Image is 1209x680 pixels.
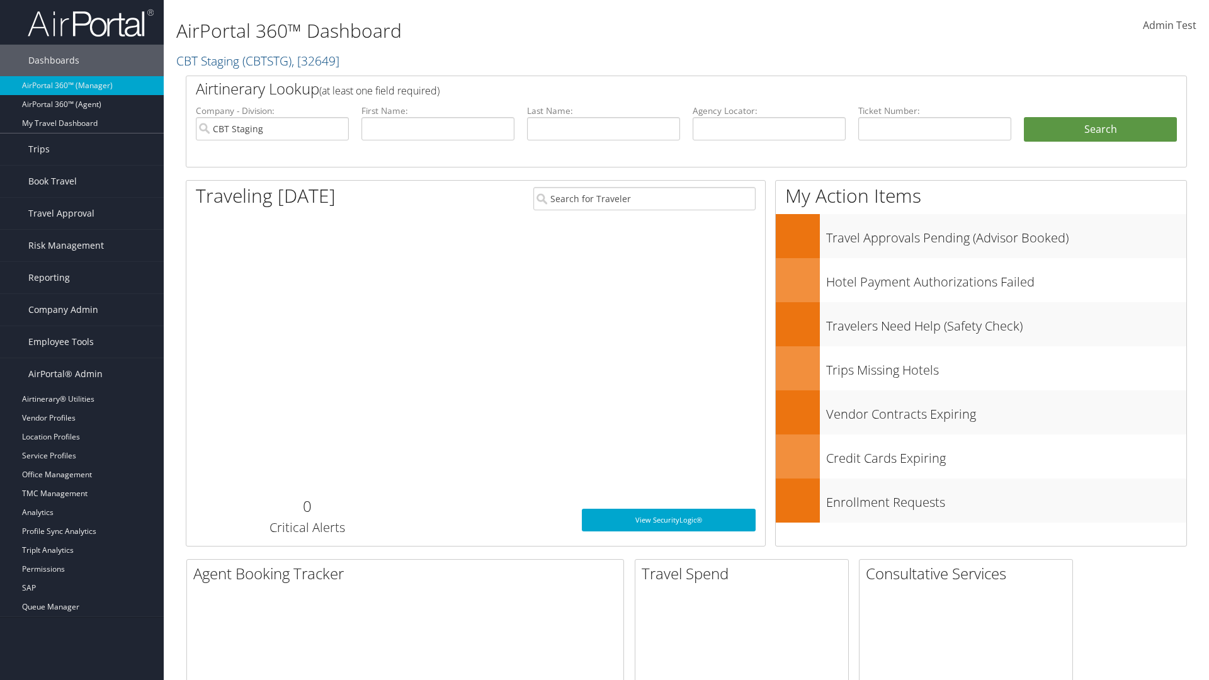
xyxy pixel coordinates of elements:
[28,133,50,165] span: Trips
[176,52,339,69] a: CBT Staging
[866,563,1072,584] h2: Consultative Services
[28,326,94,358] span: Employee Tools
[826,267,1186,291] h3: Hotel Payment Authorizations Failed
[776,183,1186,209] h1: My Action Items
[858,105,1011,117] label: Ticket Number:
[776,214,1186,258] a: Travel Approvals Pending (Advisor Booked)
[826,311,1186,335] h3: Travelers Need Help (Safety Check)
[28,262,70,293] span: Reporting
[28,8,154,38] img: airportal-logo.png
[776,258,1186,302] a: Hotel Payment Authorizations Failed
[693,105,846,117] label: Agency Locator:
[28,230,104,261] span: Risk Management
[319,84,440,98] span: (at least one field required)
[196,78,1094,99] h2: Airtinerary Lookup
[776,302,1186,346] a: Travelers Need Help (Safety Check)
[642,563,848,584] h2: Travel Spend
[28,294,98,326] span: Company Admin
[193,563,623,584] h2: Agent Booking Tracker
[582,509,756,531] a: View SecurityLogic®
[196,496,418,517] h2: 0
[196,105,349,117] label: Company - Division:
[776,434,1186,479] a: Credit Cards Expiring
[826,399,1186,423] h3: Vendor Contracts Expiring
[1024,117,1177,142] button: Search
[1143,18,1196,32] span: Admin Test
[826,487,1186,511] h3: Enrollment Requests
[361,105,514,117] label: First Name:
[826,223,1186,247] h3: Travel Approvals Pending (Advisor Booked)
[826,355,1186,379] h3: Trips Missing Hotels
[527,105,680,117] label: Last Name:
[292,52,339,69] span: , [ 32649 ]
[776,479,1186,523] a: Enrollment Requests
[1143,6,1196,45] a: Admin Test
[826,443,1186,467] h3: Credit Cards Expiring
[28,166,77,197] span: Book Travel
[533,187,756,210] input: Search for Traveler
[176,18,856,44] h1: AirPortal 360™ Dashboard
[28,358,103,390] span: AirPortal® Admin
[776,346,1186,390] a: Trips Missing Hotels
[196,519,418,536] h3: Critical Alerts
[776,390,1186,434] a: Vendor Contracts Expiring
[242,52,292,69] span: ( CBTSTG )
[28,45,79,76] span: Dashboards
[28,198,94,229] span: Travel Approval
[196,183,336,209] h1: Traveling [DATE]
